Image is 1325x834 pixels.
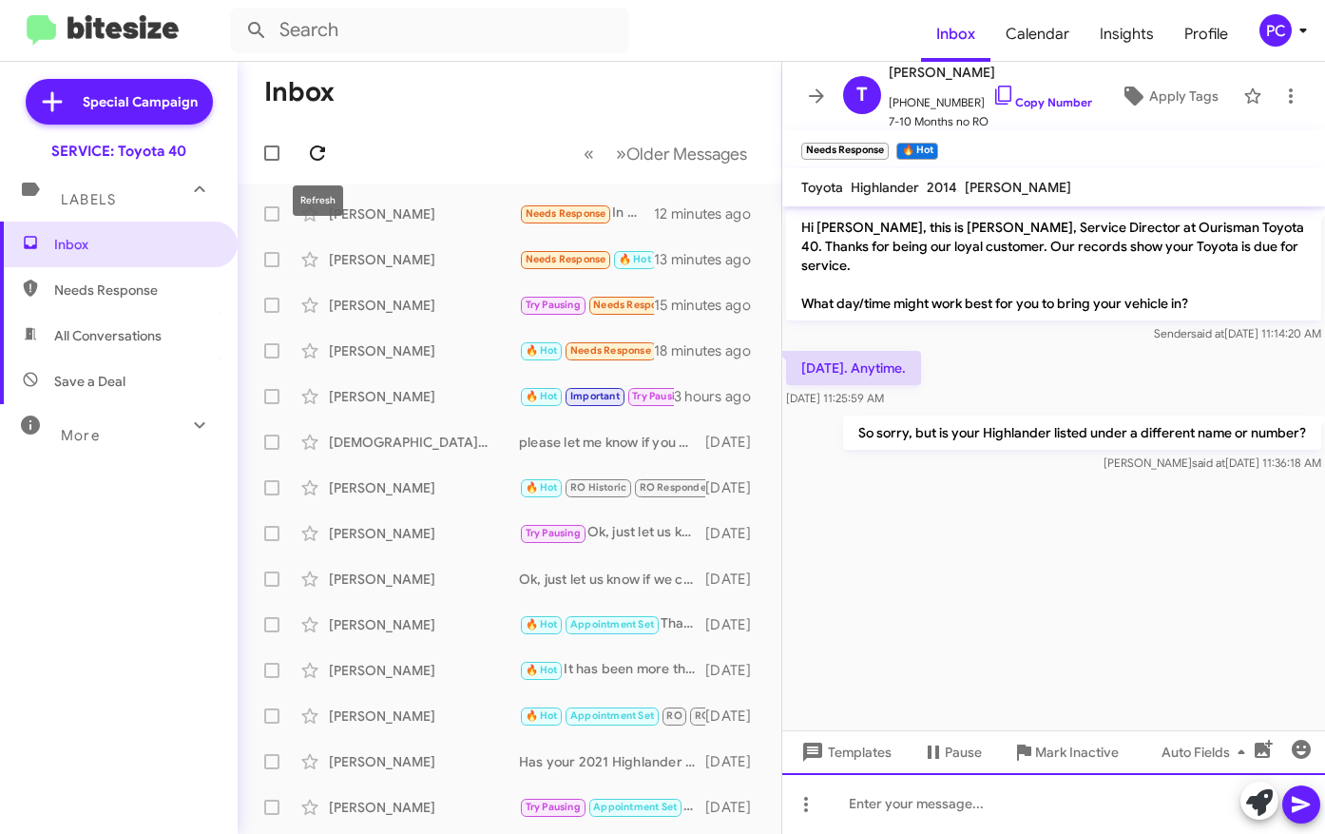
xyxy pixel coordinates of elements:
div: [DATE] [705,615,766,634]
span: Needs Response [526,207,606,220]
span: [PERSON_NAME] [889,61,1092,84]
div: I am out of town now. Will let you know. Thank you [519,294,654,316]
div: Refresh [293,185,343,216]
div: Perfect [519,339,654,361]
span: » [616,142,626,165]
div: 18 minutes ago [654,341,766,360]
div: Thank you, we will adjust our records. [519,613,705,635]
div: [PERSON_NAME] [329,752,519,771]
div: Has your 2021 Highlander ever been here before, I don't see it under your name or number? [519,752,705,771]
span: Pause [945,735,982,769]
span: Calendar [990,7,1085,62]
div: [DATE] [705,524,766,543]
small: Needs Response [801,143,889,160]
a: Profile [1169,7,1243,62]
span: Highlander [851,179,919,196]
span: [PHONE_NUMBER] [889,84,1092,112]
span: 🔥 Hot [526,390,558,402]
div: 13 minutes ago [654,250,766,269]
div: [DEMOGRAPHIC_DATA][PERSON_NAME] [329,433,519,452]
span: Older Messages [626,144,747,165]
span: Needs Response [570,344,651,357]
button: Pause [907,735,997,769]
span: [DATE] 11:25:59 AM [786,391,884,405]
span: RO Responded Historic [640,481,754,494]
button: Auto Fields [1146,735,1268,769]
button: Templates [782,735,907,769]
small: 🔥 Hot [896,143,937,160]
div: [DATE] [705,661,766,680]
div: 12 minutes ago [654,204,766,223]
div: [PERSON_NAME] [329,250,519,269]
div: [PERSON_NAME] [329,570,519,589]
span: More [61,427,100,444]
div: Ok, just let us know when there is a convenient day and time for you. [519,522,705,544]
div: Great, we look forward to seeing you on [DATE] 1:00PM [519,385,674,407]
div: [DATE] [705,570,766,589]
span: T [856,80,868,110]
div: [PERSON_NAME] [329,341,519,360]
span: Toyota [801,179,843,196]
span: [PERSON_NAME] [DATE] 11:36:18 AM [1104,456,1321,470]
span: Try Pausing [526,299,581,311]
span: said at [1191,326,1224,340]
span: Try Pausing [632,390,687,402]
span: Inbox [54,235,216,254]
span: Sender [DATE] 11:14:20 AM [1154,326,1321,340]
span: Important [570,390,620,402]
span: Needs Response [54,281,216,300]
span: [PERSON_NAME] [965,179,1071,196]
span: Special Campaign [83,92,198,111]
a: Insights [1085,7,1169,62]
span: 🔥 Hot [526,618,558,630]
nav: Page navigation example [573,134,759,173]
span: « [584,142,594,165]
div: [PERSON_NAME] [329,661,519,680]
span: Needs Response [593,299,674,311]
div: Ok [519,796,705,818]
div: It has been more than 6 months since your last visit, which is recommended by [PERSON_NAME]. [519,659,705,681]
span: Save a Deal [54,372,125,391]
a: Inbox [921,7,990,62]
div: [DATE] [705,752,766,771]
p: [DATE]. Anytime. [786,351,921,385]
div: Thank you, we will adjust our records. [519,476,705,498]
div: [DATE] [705,433,766,452]
span: 🔥 Hot [526,481,558,494]
span: 2014 [927,179,957,196]
div: [PERSON_NAME] [329,707,519,726]
span: 🔥 Hot [619,253,651,265]
div: Ok, just let us know if we can help with anything. Have a nice day! [519,570,705,589]
button: Next [605,134,759,173]
span: said at [1192,456,1225,470]
span: 7-10 Months no RO [889,112,1092,131]
a: Special Campaign [26,79,213,125]
span: Labels [61,191,116,208]
span: All Conversations [54,326,162,345]
button: Previous [572,134,605,173]
span: RO [666,709,682,722]
span: Appointment Set [593,801,677,813]
div: [PERSON_NAME] [329,204,519,223]
h1: Inbox [264,77,335,107]
p: So sorry, but is your Highlander listed under a different name or number? [843,416,1321,450]
div: [DATE] [705,798,766,817]
span: Mark Inactive [1035,735,1119,769]
div: 15 minutes ago [654,296,766,315]
div: [PERSON_NAME] [329,387,519,406]
span: RO Historic [570,481,626,494]
span: Appointment Set [570,709,654,722]
button: Mark Inactive [997,735,1134,769]
span: 🔥 Hot [526,344,558,357]
span: 🔥 Hot [526,709,558,722]
button: PC [1243,14,1304,47]
input: Search [230,8,629,53]
a: Copy Number [992,95,1092,109]
button: Apply Tags [1104,79,1234,113]
div: 3 hours ago [674,387,766,406]
p: Hi [PERSON_NAME], this is [PERSON_NAME], Service Director at Ourisman Toyota 40. Thanks for being... [786,210,1321,320]
div: [DATE]. Anytime. [519,248,654,270]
